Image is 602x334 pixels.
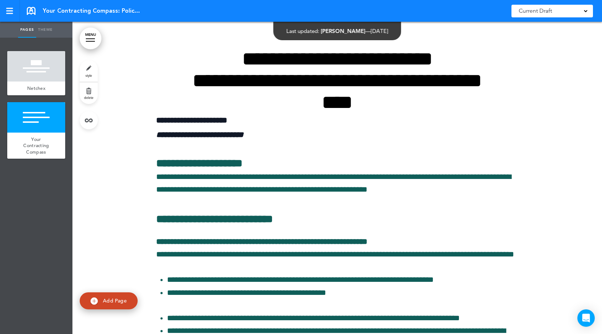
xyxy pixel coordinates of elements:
[7,133,65,159] a: Your Contracting Compass
[577,309,595,327] div: Open Intercom Messenger
[80,28,101,49] a: MENU
[36,22,54,38] a: Theme
[80,292,138,309] a: Add Page
[80,82,98,104] a: delete
[287,28,388,34] div: —
[27,85,45,91] span: Netchex
[519,6,552,16] span: Current Draft
[85,73,92,78] span: style
[7,82,65,95] a: Netchex
[103,297,127,304] span: Add Page
[91,297,98,305] img: add.svg
[321,28,365,34] span: [PERSON_NAME]
[80,60,98,82] a: style
[23,136,49,155] span: Your Contracting Compass
[18,22,36,38] a: Pages
[43,7,141,15] span: Your Contracting Compass: Policies, Procedures, & Best Practices
[371,28,388,34] span: [DATE]
[84,95,93,100] span: delete
[287,28,319,34] span: Last updated:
